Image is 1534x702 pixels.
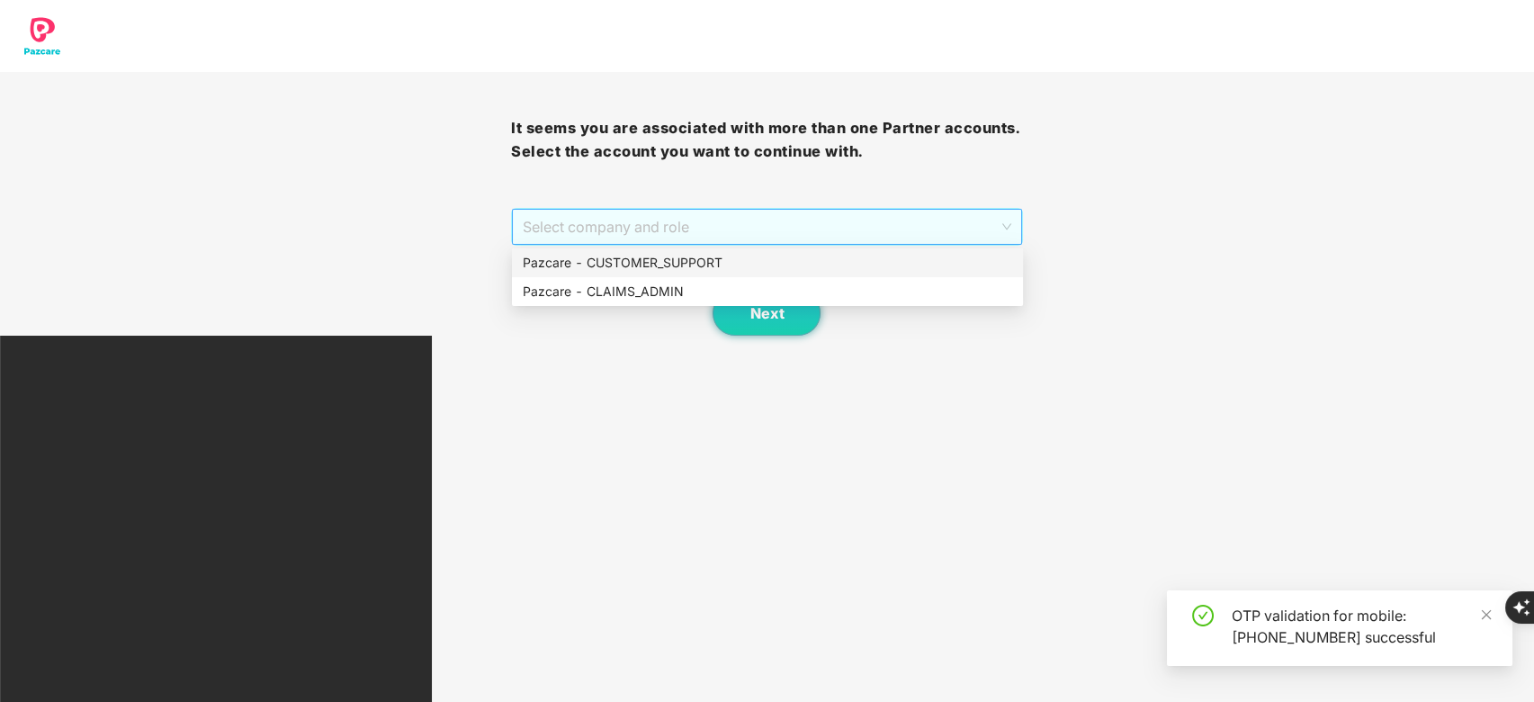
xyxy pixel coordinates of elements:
[512,277,1023,306] div: Pazcare - CLAIMS_ADMIN
[511,117,1022,163] h3: It seems you are associated with more than one Partner accounts. Select the account you want to c...
[1232,605,1491,648] div: OTP validation for mobile: [PHONE_NUMBER] successful
[749,305,784,322] span: Next
[713,291,821,336] button: Next
[512,248,1023,277] div: Pazcare - CUSTOMER_SUPPORT
[523,210,1010,244] span: Select company and role
[1480,608,1493,621] span: close
[523,282,1012,301] div: Pazcare - CLAIMS_ADMIN
[1192,605,1214,626] span: check-circle
[523,253,1012,273] div: Pazcare - CUSTOMER_SUPPORT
